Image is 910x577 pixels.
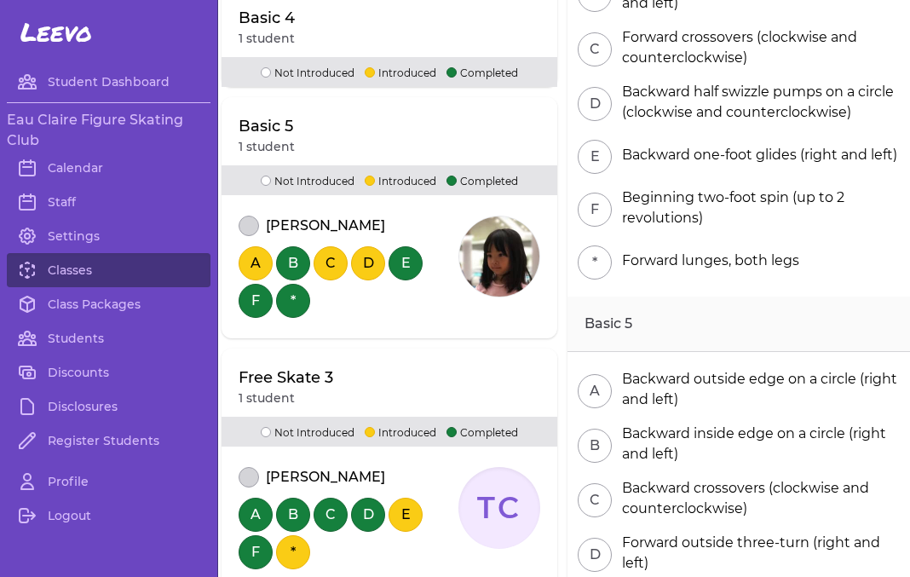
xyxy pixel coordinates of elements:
[261,172,354,188] p: Not Introduced
[578,429,612,463] button: B
[276,246,310,280] button: B
[615,369,900,410] div: Backward outside edge on a circle (right and left)
[7,321,210,355] a: Students
[615,533,900,574] div: Forward outside three-turn (right and left)
[615,27,900,68] div: Forward crossovers (clockwise and counterclockwise)
[446,64,518,80] p: Completed
[239,467,259,488] button: attendance
[7,287,210,321] a: Class Packages
[446,424,518,440] p: Completed
[239,216,259,236] button: attendance
[239,498,273,532] button: A
[615,82,900,123] div: Backward half swizzle pumps on a circle (clockwise and counterclockwise)
[365,424,436,440] p: Introduced
[365,64,436,80] p: Introduced
[261,64,354,80] p: Not Introduced
[615,145,897,165] div: Backward one-foot glides (right and left)
[351,246,385,280] button: D
[7,424,210,458] a: Register Students
[7,355,210,389] a: Discounts
[261,424,354,440] p: Not Introduced
[7,464,210,499] a: Profile
[578,140,612,174] button: E
[266,216,385,236] p: [PERSON_NAME]
[7,253,210,287] a: Classes
[578,87,612,121] button: D
[314,246,348,280] button: C
[567,297,910,352] h2: Basic 5
[7,185,210,219] a: Staff
[239,246,273,280] button: A
[578,538,612,572] button: D
[314,498,348,532] button: C
[7,499,210,533] a: Logout
[7,65,210,99] a: Student Dashboard
[578,32,612,66] button: C
[7,110,210,151] h3: Eau Claire Figure Skating Club
[239,389,333,407] p: 1 student
[239,366,333,389] p: Free Skate 3
[20,17,92,48] span: Leevo
[389,246,423,280] button: E
[477,490,522,526] text: TC
[239,6,295,30] p: Basic 4
[7,219,210,253] a: Settings
[239,284,273,318] button: F
[578,374,612,408] button: A
[615,478,900,519] div: Backward crossovers (clockwise and counterclockwise)
[578,193,612,227] button: F
[351,498,385,532] button: D
[239,30,295,47] p: 1 student
[239,138,295,155] p: 1 student
[446,172,518,188] p: Completed
[276,498,310,532] button: B
[389,498,423,532] button: E
[365,172,436,188] p: Introduced
[578,483,612,517] button: C
[615,188,900,228] div: Beginning two-foot spin (up to 2 revolutions)
[615,251,799,271] div: Forward lunges, both legs
[239,114,295,138] p: Basic 5
[266,467,385,488] p: [PERSON_NAME]
[7,389,210,424] a: Disclosures
[615,424,900,464] div: Backward inside edge on a circle (right and left)
[239,535,273,569] button: F
[7,151,210,185] a: Calendar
